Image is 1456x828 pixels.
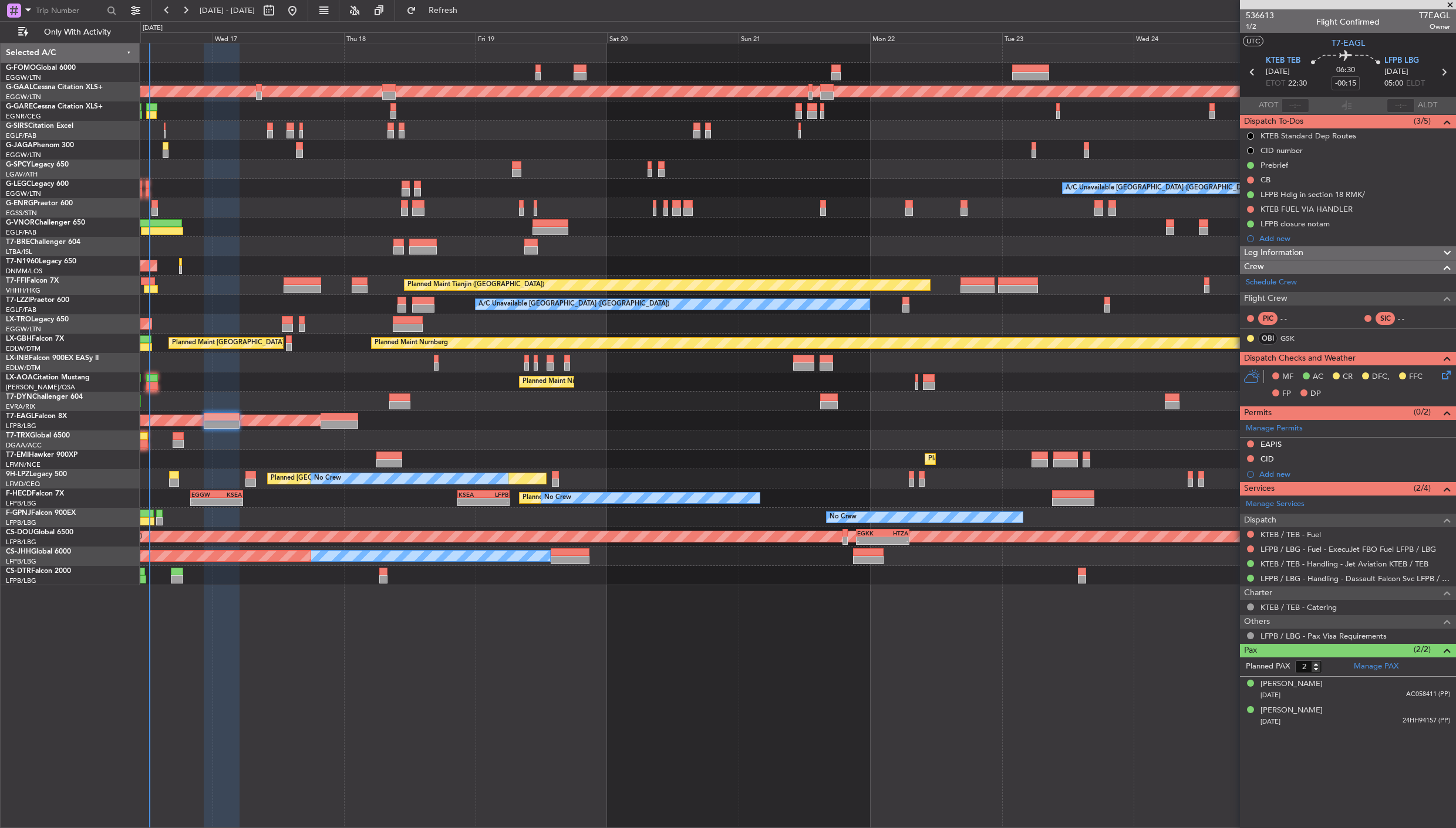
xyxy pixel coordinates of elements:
[1260,631,1387,641] a: LFPB / LBG - Pax Visa Requirements
[6,297,69,304] a: T7-LZZIPraetor 600
[6,413,67,420] a: T7-EAGLFalcon 8X
[1336,65,1355,76] span: 06:30
[523,373,653,391] div: Planned Maint Nice ([GEOGRAPHIC_DATA])
[6,161,31,168] span: G-SPCY
[1260,717,1280,726] span: [DATE]
[1244,406,1272,420] span: Permits
[1414,406,1431,418] span: (0/2)
[6,490,32,497] span: F-HECD
[1332,37,1365,49] span: T7-EAGL
[6,480,40,488] a: LFMD/CEQ
[1384,78,1403,90] span: 05:00
[1260,439,1282,449] div: EAPIS
[1259,469,1450,479] div: Add new
[6,548,71,555] a: CS-JHHGlobal 6000
[1258,332,1278,345] div: OBI
[1384,66,1408,78] span: [DATE]
[6,335,64,342] a: LX-GBHFalcon 7X
[6,402,35,411] a: EVRA/RIX
[81,32,213,43] div: Tue 16
[6,151,41,160] a: EGGW/LTN
[6,374,33,381] span: LX-AOA
[1260,175,1270,185] div: CB
[6,286,41,295] a: VHHH/HKG
[143,23,163,33] div: [DATE]
[1246,9,1274,22] span: 536613
[882,537,908,544] div: -
[1403,716,1450,726] span: 24HH94157 (PP)
[6,84,33,91] span: G-GAAL
[739,32,870,43] div: Sun 21
[6,568,31,575] span: CS-DTR
[1246,22,1274,32] span: 1/2
[6,393,32,401] span: T7-DYN
[419,6,468,15] span: Refresh
[6,548,31,555] span: CS-JHH
[6,219,35,226] span: G-VNOR
[857,537,882,544] div: -
[6,557,36,566] a: LFPB/LBG
[1244,115,1303,128] span: Dispatch To-Dos
[1246,661,1290,673] label: Planned PAX
[6,258,39,265] span: T7-N1960
[6,277,59,284] a: T7-FFIFalcon 7X
[6,316,31,323] span: LX-TRO
[1406,690,1450,700] span: AC058411 (PP)
[6,422,36,430] a: LFPB/LBG
[6,374,90,381] a: LX-AOACitation Mustang
[830,508,857,526] div: No Crew
[6,510,76,517] a: F-GPNJFalcon 900EX
[36,2,103,19] input: Trip Number
[1260,530,1321,539] a: KTEB / TEB - Fuel
[928,450,1040,468] div: Planned Maint [GEOGRAPHIC_DATA]
[6,258,76,265] a: T7-N1960Legacy 650
[314,470,341,487] div: No Crew
[476,32,607,43] div: Fri 19
[607,32,739,43] div: Sat 20
[484,491,509,498] div: LFPB
[1244,292,1288,306] span: Flight Crew
[1282,388,1291,400] span: FP
[1343,371,1353,383] span: CR
[1260,454,1274,464] div: CID
[1260,219,1330,229] div: LFPB closure notam
[1260,691,1280,700] span: [DATE]
[200,5,255,16] span: [DATE] - [DATE]
[1316,16,1380,28] div: Flight Confirmed
[6,432,70,439] a: T7-TRXGlobal 6500
[1418,100,1437,111] span: ALDT
[459,498,484,505] div: -
[1260,602,1337,612] a: KTEB / TEB - Catering
[6,452,29,459] span: T7-EMI
[6,161,69,168] a: G-SPCYLegacy 650
[271,470,437,487] div: Planned [GEOGRAPHIC_DATA] ([GEOGRAPHIC_DATA])
[6,432,30,439] span: T7-TRX
[6,65,76,72] a: G-FOMOGlobal 6000
[1281,99,1309,113] input: --:--
[6,181,69,188] a: G-LEGCLegacy 600
[1260,204,1353,214] div: KTEB FUEL VIA HANDLER
[6,413,35,420] span: T7-EAGL
[1246,277,1297,289] a: Schedule Crew
[1259,233,1450,243] div: Add new
[1409,371,1423,383] span: FFC
[6,170,38,179] a: LGAV/ATH
[344,32,476,43] div: Thu 18
[1260,131,1356,141] div: KTEB Standard Dep Routes
[213,32,344,43] div: Wed 17
[1260,705,1323,717] div: [PERSON_NAME]
[478,296,669,313] div: A/C Unavailable [GEOGRAPHIC_DATA] ([GEOGRAPHIC_DATA])
[1244,482,1275,496] span: Services
[1419,22,1450,32] span: Owner
[6,335,32,342] span: LX-GBH
[6,239,30,246] span: T7-BRE
[1134,32,1265,43] div: Wed 24
[1243,36,1263,46] button: UTC
[6,568,71,575] a: CS-DTRFalcon 2000
[31,28,124,36] span: Only With Activity
[6,131,36,140] a: EGLF/FAB
[1002,32,1134,43] div: Tue 23
[1246,423,1303,435] a: Manage Permits
[6,228,36,237] a: EGLF/FAB
[459,491,484,498] div: KSEA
